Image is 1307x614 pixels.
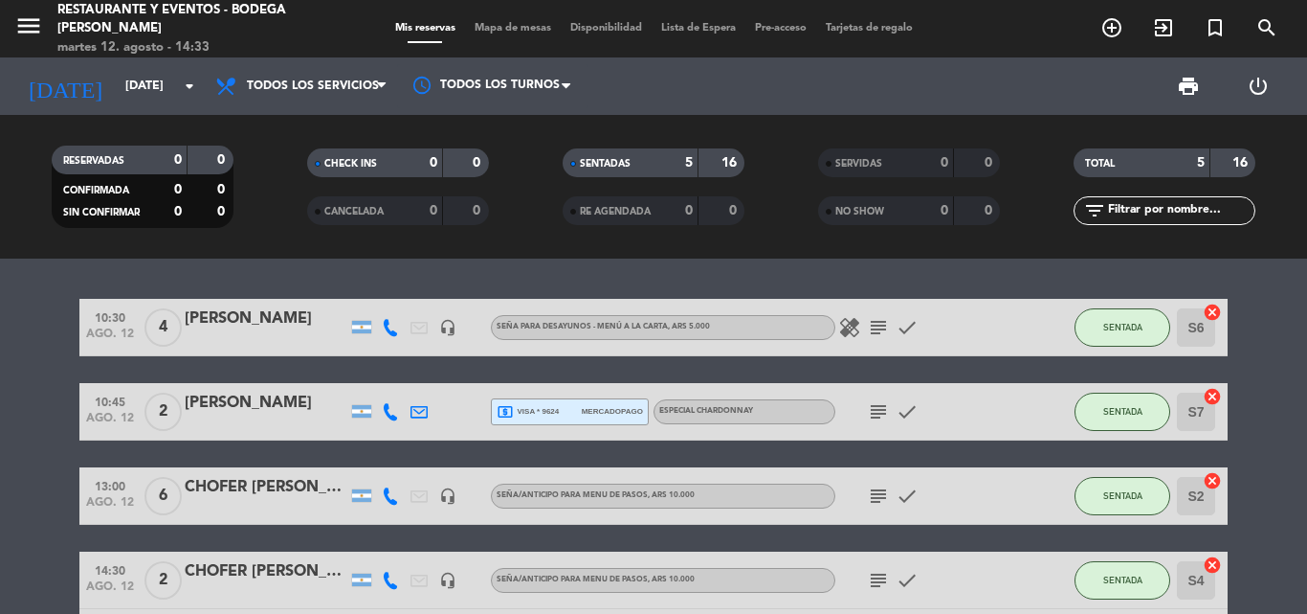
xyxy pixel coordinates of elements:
span: Pre-acceso [745,23,816,34]
i: check [896,316,919,339]
span: 13:00 [86,474,134,496]
span: Mis reservas [386,23,465,34]
span: 2 [144,393,182,431]
span: SENTADA [1103,406,1142,417]
i: cancel [1203,303,1222,322]
span: Tarjetas de regalo [816,23,922,34]
button: SENTADA [1074,561,1170,600]
span: Seña/anticipo para MENU DE PASOS [497,576,695,583]
i: headset_mic [439,572,456,589]
i: turned_in_not [1204,16,1227,39]
i: check [896,485,919,508]
div: [PERSON_NAME] [185,391,347,416]
strong: 0 [430,156,437,170]
i: cancel [1203,556,1222,575]
span: CANCELADA [324,207,384,216]
span: , ARS 5.000 [668,323,710,330]
i: cancel [1203,471,1222,490]
i: cancel [1203,387,1222,406]
span: SERVIDAS [835,159,882,169]
i: check [896,400,919,423]
strong: 0 [217,205,229,218]
strong: 5 [685,156,693,170]
button: SENTADA [1074,477,1170,515]
span: Mapa de mesas [465,23,561,34]
span: CHECK INS [324,159,377,169]
div: CHOFER [PERSON_NAME] [185,559,347,584]
span: RE AGENDADA [580,207,651,216]
span: RESERVADAS [63,156,124,166]
div: Restaurante y Eventos - Bodega [PERSON_NAME] [57,1,313,38]
i: power_settings_new [1247,75,1270,98]
strong: 16 [721,156,741,170]
span: 14:30 [86,558,134,580]
i: subject [867,569,890,592]
span: ago. 12 [86,496,134,518]
i: search [1255,16,1278,39]
i: menu [14,11,43,40]
span: Disponibilidad [561,23,652,34]
i: headset_mic [439,319,456,336]
i: filter_list [1083,199,1106,222]
i: arrow_drop_down [178,75,201,98]
button: SENTADA [1074,393,1170,431]
strong: 0 [685,204,693,217]
span: , ARS 10.000 [648,576,695,583]
span: ago. 12 [86,328,134,350]
strong: 0 [430,204,437,217]
i: healing [838,316,861,339]
span: CONFIRMADA [63,186,129,195]
span: SENTADA [1103,322,1142,332]
strong: 0 [217,153,229,167]
span: 10:30 [86,306,134,328]
strong: 0 [941,156,948,170]
span: NO SHOW [835,207,884,216]
span: TOTAL [1085,159,1115,169]
span: visa * 9624 [497,403,559,421]
strong: 0 [729,204,741,217]
i: subject [867,400,890,423]
span: mercadopago [582,405,643,418]
span: print [1177,75,1200,98]
span: ago. 12 [86,580,134,603]
strong: 0 [174,205,182,218]
strong: 0 [941,204,948,217]
div: martes 12. agosto - 14:33 [57,38,313,57]
span: 6 [144,477,182,515]
span: ESPECIAL CHARDONNAY [659,407,753,415]
span: SENTADA [1103,575,1142,585]
span: SENTADAS [580,159,631,169]
span: SIN CONFIRMAR [63,208,140,217]
strong: 0 [473,156,484,170]
i: add_circle_outline [1100,16,1123,39]
span: SENTADA [1103,490,1142,501]
div: LOG OUT [1223,57,1293,115]
i: [DATE] [14,65,116,107]
span: Seña para DESAYUNOS - MENÚ A LA CARTA [497,323,710,330]
span: 2 [144,561,182,600]
strong: 5 [1197,156,1205,170]
strong: 0 [174,153,182,167]
strong: 0 [217,183,229,196]
span: , ARS 10.000 [648,491,695,499]
i: exit_to_app [1152,16,1175,39]
div: CHOFER [PERSON_NAME] [185,475,347,500]
span: 10:45 [86,390,134,412]
strong: 16 [1232,156,1252,170]
strong: 0 [473,204,484,217]
span: 4 [144,308,182,347]
input: Filtrar por nombre... [1106,200,1254,221]
span: Seña/anticipo para MENU DE PASOS [497,491,695,499]
strong: 0 [985,204,996,217]
i: headset_mic [439,488,456,505]
button: menu [14,11,43,47]
span: Lista de Espera [652,23,745,34]
button: SENTADA [1074,308,1170,347]
strong: 0 [174,183,182,196]
i: check [896,569,919,592]
i: subject [867,316,890,339]
strong: 0 [985,156,996,170]
i: subject [867,485,890,508]
span: Todos los servicios [247,80,379,93]
span: ago. 12 [86,412,134,434]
